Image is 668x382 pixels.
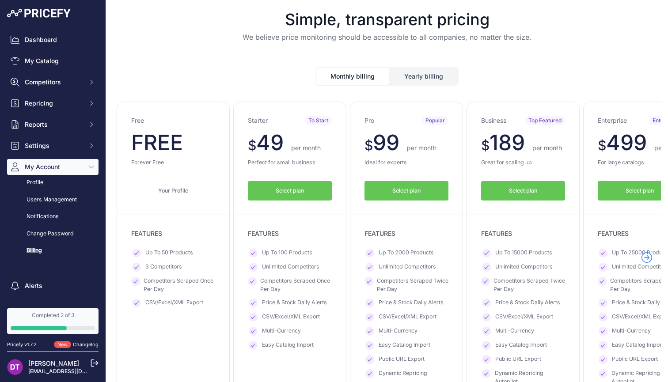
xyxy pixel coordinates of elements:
span: $ [248,137,256,153]
h3: Pro [364,116,374,125]
span: Competitors Scraped Twice Per Day [377,277,448,293]
p: Perfect for small business [248,159,332,167]
button: Settings [7,138,99,154]
a: Completed 2 of 3 [7,308,99,334]
a: Change Password [7,226,99,242]
p: FEATURES [248,229,332,238]
p: Great for scaling up [481,159,565,167]
span: Multi-Currency [495,327,534,336]
span: Dynamic Repricing [379,369,427,378]
span: Unlimited Competitors [495,263,553,272]
span: Select plan [392,187,421,195]
span: CSV/Excel/XML Export [495,313,553,321]
button: Select plan [248,181,332,201]
a: Profile [7,175,99,190]
span: Reports [25,120,83,129]
p: Ideal for experts [364,159,448,167]
span: Public URL Export [379,355,425,364]
span: Multi-Currency [262,327,301,336]
span: per month [291,144,321,151]
span: Select plan [509,187,537,195]
button: Repricing [7,95,99,111]
button: Competitors [7,74,99,90]
span: 189 [490,129,525,155]
h3: Business [481,116,506,125]
a: Users Management [7,192,99,208]
span: $ [364,137,373,153]
span: Up To 50 Products [145,249,193,257]
a: Dashboard [7,32,99,48]
span: CSV/Excel/XML Export [379,313,436,321]
span: Up To 15000 Products [495,249,552,257]
span: Easy Catalog Import [612,341,664,350]
nav: Sidebar [7,32,99,327]
span: My Account [25,163,83,171]
span: Price & Stock Daily Alerts [495,299,560,307]
a: My Catalog [7,53,99,69]
span: Repricing [25,99,83,108]
span: Unlimited Competitors [379,263,436,272]
a: Alerts [7,278,99,294]
span: Price & Stock Daily Alerts [262,299,327,307]
span: New [54,341,71,348]
span: 99 [373,129,399,155]
p: FEATURES [481,229,565,238]
button: Select plan [481,181,565,201]
span: $ [598,137,606,153]
a: [EMAIL_ADDRESS][DOMAIN_NAME] [28,368,121,374]
span: Competitors [25,78,83,87]
button: Yearly billing [390,68,458,85]
span: CSV/Excel/XML Export [262,313,320,321]
a: Your Profile [131,181,215,201]
span: FREE [131,129,183,155]
button: Reports [7,117,99,132]
span: Up To 2000 Products [379,249,434,257]
span: $ [481,137,490,153]
button: Monthly billing [316,68,389,85]
button: My Account [7,159,99,175]
span: Competitors Scraped Twice Per Day [493,277,565,293]
p: FEATURES [131,229,215,238]
span: Up To 100 Products [262,249,312,257]
span: Price & Stock Daily Alerts [379,299,444,307]
span: Competitors Scraped Once Per Day [144,277,215,293]
div: Pricefy v1.7.2 [7,341,37,348]
span: Top Featured [525,116,565,125]
a: Notifications [7,209,99,224]
span: Select plan [626,187,654,195]
h1: Simple, transparent pricing [113,11,661,28]
span: To Start [305,116,332,125]
p: Forever Free [131,159,215,167]
span: 3 Competitors [145,263,182,272]
a: Changelog [73,341,99,348]
span: CSV/Excel/XML Export [145,299,203,307]
span: 49 [256,129,284,155]
span: 499 [606,129,647,155]
span: Easy Catalog Import [262,341,314,350]
h3: Enterprise [598,116,627,125]
span: Easy Catalog Import [379,341,430,350]
div: Completed 2 of 3 [11,312,95,319]
span: Public URL Export [495,355,541,364]
span: Public URL Export [612,355,658,364]
p: We believe price monitoring should be accessible to all companies, no matter the size. [113,32,661,42]
span: Settings [25,141,83,150]
h3: Free [131,116,144,125]
span: Select plan [276,187,304,195]
a: [PERSON_NAME] [28,359,79,367]
p: FEATURES [364,229,448,238]
img: Pricefy Logo [7,9,71,18]
span: Easy Catalog Import [495,341,547,350]
a: Billing [7,243,99,258]
span: Multi-Currency [379,327,417,336]
span: per month [407,144,436,151]
h3: Starter [248,116,268,125]
span: Competitors Scraped Once Per Day [260,277,332,293]
span: Unlimited Competitors [262,263,319,272]
span: per month [532,144,562,151]
span: Popular [422,116,448,125]
button: Select plan [364,181,448,201]
span: Multi-Currency [612,327,651,336]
